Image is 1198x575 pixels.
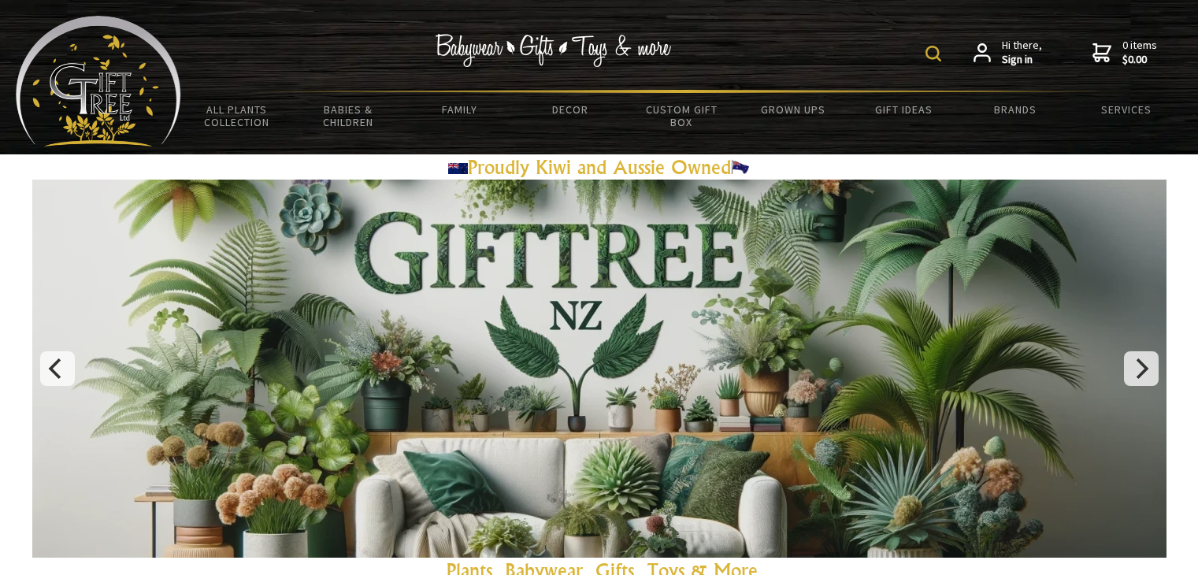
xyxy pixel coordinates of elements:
[515,93,626,126] a: Decor
[1002,53,1042,67] strong: Sign in
[16,16,181,147] img: Babyware - Gifts - Toys and more...
[1124,351,1159,386] button: Next
[1122,53,1157,67] strong: $0.00
[403,93,514,126] a: Family
[292,93,403,139] a: Babies & Children
[40,351,75,386] button: Previous
[1002,39,1042,66] span: Hi there,
[1092,39,1157,66] a: 0 items$0.00
[1071,93,1182,126] a: Services
[925,46,941,61] img: product search
[448,155,751,179] a: Proudly Kiwi and Aussie Owned
[960,93,1071,126] a: Brands
[1122,38,1157,66] span: 0 items
[626,93,737,139] a: Custom Gift Box
[737,93,848,126] a: Grown Ups
[974,39,1042,66] a: Hi there,Sign in
[181,93,292,139] a: All Plants Collection
[848,93,959,126] a: Gift Ideas
[436,34,672,67] img: Babywear - Gifts - Toys & more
